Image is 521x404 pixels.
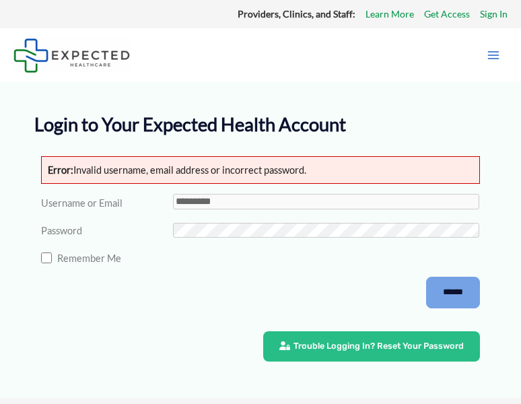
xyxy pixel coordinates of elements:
label: Username or Email [41,194,172,212]
label: Remember Me [52,249,183,267]
button: Main menu toggle [479,41,508,69]
p: Invalid username, email address or incorrect password. [41,156,480,184]
a: Get Access [424,5,470,23]
span: Trouble Logging In? Reset Your Password [293,342,464,351]
strong: Providers, Clinics, and Staff: [238,8,355,20]
h1: Login to Your Expected Health Account [34,114,487,136]
a: Sign In [480,5,508,23]
strong: Error: [48,164,73,176]
a: Learn More [366,5,414,23]
label: Password [41,222,172,240]
a: Trouble Logging In? Reset Your Password [263,331,480,362]
img: Expected Healthcare Logo - side, dark font, small [13,38,130,73]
